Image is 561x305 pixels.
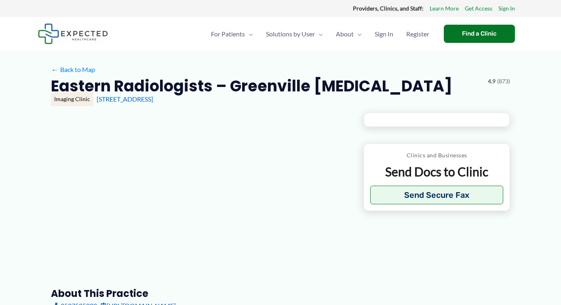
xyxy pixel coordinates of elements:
p: Send Docs to Clinic [370,164,503,180]
span: ← [51,66,59,73]
nav: Primary Site Navigation [205,20,436,48]
span: Solutions by User [266,20,315,48]
a: AboutMenu Toggle [329,20,368,48]
h2: Eastern Radiologists – Greenville [MEDICAL_DATA] [51,76,452,96]
span: For Patients [211,20,245,48]
div: Imaging Clinic [51,92,93,106]
a: Learn More [430,3,459,14]
a: Solutions by UserMenu Toggle [259,20,329,48]
a: Sign In [498,3,515,14]
a: Get Access [465,3,492,14]
span: 4.9 [488,76,496,87]
span: Menu Toggle [315,20,323,48]
strong: Providers, Clinics, and Staff: [353,5,424,12]
span: Menu Toggle [354,20,362,48]
a: ←Back to Map [51,64,95,76]
p: Clinics and Businesses [370,150,503,161]
span: Register [406,20,429,48]
h3: About this practice [51,287,350,300]
a: For PatientsMenu Toggle [205,20,259,48]
a: [STREET_ADDRESS] [97,95,153,103]
a: Sign In [368,20,400,48]
span: About [336,20,354,48]
a: Register [400,20,436,48]
span: Menu Toggle [245,20,253,48]
a: Find a Clinic [444,25,515,43]
span: (873) [497,76,510,87]
span: Sign In [375,20,393,48]
img: Expected Healthcare Logo - side, dark font, small [38,23,108,44]
button: Send Secure Fax [370,186,503,204]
